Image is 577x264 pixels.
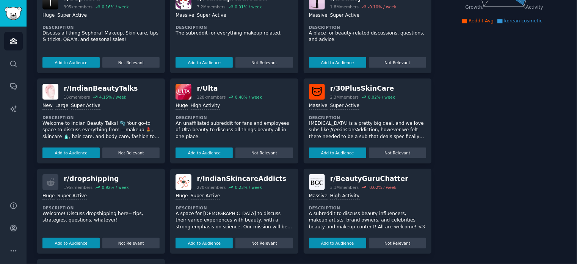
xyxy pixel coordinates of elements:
[235,185,262,190] div: 0.23 % / week
[235,94,262,100] div: 0.48 % / week
[42,148,100,158] button: Add to Audience
[309,193,328,200] div: Massive
[57,12,87,19] div: Super Active
[42,84,58,100] img: IndianBeautyTalks
[176,30,293,37] p: The subreddit for everything makeup related.
[309,12,328,19] div: Massive
[469,18,494,24] span: Reddit Avg
[191,102,220,110] div: High Activity
[235,238,293,248] button: Not Relevant
[42,120,160,140] p: Welcome to Indian Beauty Talks! 🫧 Your go-to space to discuss everything from —makeup 💄, skincare...
[369,148,426,158] button: Not Relevant
[330,94,359,100] div: 2.3M members
[466,5,482,10] tspan: Growth
[176,238,233,248] button: Add to Audience
[309,30,426,43] p: A place for beauty-related discussions, questions, and advice.
[42,205,160,211] dt: Description
[309,211,426,231] p: A subreddit to discuss beauty influencers, makeup artists, brand owners, and celebrities beauty a...
[330,12,360,19] div: Super Active
[330,193,360,200] div: High Activity
[309,238,366,248] button: Add to Audience
[64,94,90,100] div: 18k members
[42,57,100,68] button: Add to Audience
[197,174,286,184] div: r/ IndianSkincareAddicts
[57,193,87,200] div: Super Active
[330,84,395,93] div: r/ 30PlusSkinCare
[368,94,395,100] div: 0.02 % / week
[176,115,293,120] dt: Description
[197,185,226,190] div: 270k members
[309,57,366,68] button: Add to Audience
[42,102,53,110] div: New
[176,12,194,19] div: Massive
[176,211,293,231] p: A space for [DEMOGRAPHIC_DATA] to discuss their varied experiences with beauty, with a strong emp...
[64,185,93,190] div: 195k members
[176,148,233,158] button: Add to Audience
[309,205,426,211] dt: Description
[235,148,293,158] button: Not Relevant
[102,238,160,248] button: Not Relevant
[197,94,226,100] div: 128k members
[176,57,233,68] button: Add to Audience
[64,84,138,93] div: r/ IndianBeautyTalks
[369,238,426,248] button: Not Relevant
[176,84,191,100] img: Ulta
[309,102,328,110] div: Massive
[309,174,325,190] img: BeautyGuruChatter
[55,102,68,110] div: Large
[526,5,543,10] tspan: Activity
[42,211,160,224] p: Welcome! Discuss dropshipping here-- tips, strategies, questions, whatever!
[309,84,325,100] img: 30PlusSkinCare
[368,4,397,9] div: -0.10 % / week
[330,185,359,190] div: 3.1M members
[176,193,188,200] div: Huge
[42,25,160,30] dt: Description
[235,4,262,9] div: 0.01 % / week
[309,120,426,140] p: [MEDICAL_DATA] is a pretty big deal, and we love subs like /r/SkinCareAddiction, however we felt ...
[504,18,543,24] span: korean cosmetic
[197,12,226,19] div: Super Active
[42,12,55,19] div: Huge
[309,148,366,158] button: Add to Audience
[330,4,359,9] div: 1.8M members
[99,94,126,100] div: 4.15 % / week
[176,174,191,190] img: IndianSkincareAddicts
[102,148,160,158] button: Not Relevant
[176,120,293,140] p: An unaffiliated subreddit for fans and employees of Ulta beauty to discuss all things beauty all ...
[368,185,397,190] div: -0.02 % / week
[42,30,160,43] p: Discuss all thing Sephora! Makeup, Skin care, tips & tricks, Q&A's, and seasonal sales!
[191,193,220,200] div: Super Active
[64,4,93,9] div: 995k members
[330,102,360,110] div: Super Active
[102,4,129,9] div: 0.16 % / week
[176,102,188,110] div: Huge
[235,57,293,68] button: Not Relevant
[42,238,100,248] button: Add to Audience
[176,25,293,30] dt: Description
[64,174,129,184] div: r/ dropshipping
[330,174,409,184] div: r/ BeautyGuruChatter
[71,102,100,110] div: Super Active
[42,115,160,120] dt: Description
[176,205,293,211] dt: Description
[5,7,22,20] img: GummySearch logo
[309,115,426,120] dt: Description
[102,185,129,190] div: 0.92 % / week
[102,57,160,68] button: Not Relevant
[197,84,262,93] div: r/ Ulta
[197,4,226,9] div: 7.2M members
[369,57,426,68] button: Not Relevant
[309,25,426,30] dt: Description
[42,193,55,200] div: Huge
